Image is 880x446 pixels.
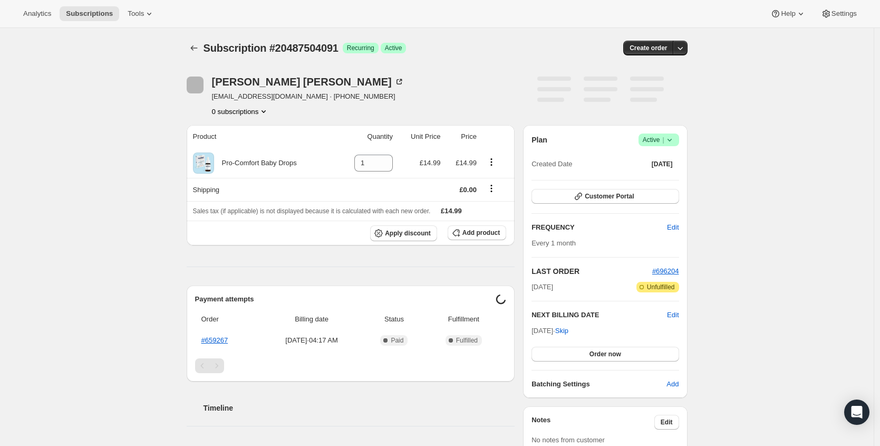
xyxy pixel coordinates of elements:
span: Recurring [347,44,374,52]
h2: FREQUENCY [531,222,667,233]
h2: Payment attempts [195,294,496,305]
div: Pro-Comfort Baby Drops [214,158,297,168]
span: [DATE] · [531,327,568,335]
span: Fulfillment [428,314,500,325]
span: [DATE] [652,160,673,168]
span: £14.99 [456,159,477,167]
span: | [662,136,664,144]
span: Skip [555,326,568,336]
button: Help [764,6,812,21]
button: Analytics [17,6,57,21]
a: #659267 [201,336,228,344]
h2: Plan [531,135,547,145]
th: Shipping [187,178,337,201]
span: Every 1 month [531,239,576,247]
button: Subscriptions [187,41,201,55]
span: Jade Collinson [187,77,204,93]
h2: NEXT BILLING DATE [531,310,667,320]
button: [DATE] [645,157,679,172]
div: [PERSON_NAME] [PERSON_NAME] [212,77,404,87]
th: Order [195,308,259,331]
span: Paid [391,336,403,345]
button: #696204 [652,266,679,277]
span: Status [367,314,421,325]
h2: LAST ORDER [531,266,652,277]
h2: Timeline [204,403,515,413]
span: [EMAIL_ADDRESS][DOMAIN_NAME] · [PHONE_NUMBER] [212,91,404,102]
span: Sales tax (if applicable) is not displayed because it is calculated with each new order. [193,207,431,215]
span: Created Date [531,159,572,169]
button: Create order [623,41,673,55]
th: Quantity [336,125,395,148]
span: [DATE] · 04:17 AM [263,335,361,346]
span: [DATE] [531,282,553,292]
button: Edit [661,219,685,236]
nav: Pagination [195,358,507,373]
button: Order now [531,347,679,362]
span: Apply discount [385,229,431,238]
h3: Notes [531,415,654,430]
button: Edit [667,310,679,320]
div: Open Intercom Messenger [844,400,869,425]
button: Product actions [483,156,500,168]
span: Help [781,10,795,18]
button: Apply discount [370,225,437,241]
button: Add product [448,225,506,240]
span: Edit [661,418,673,426]
span: No notes from customer [531,436,605,444]
span: Fulfilled [456,336,478,345]
button: Add [660,376,685,393]
span: £14.99 [420,159,441,167]
button: Product actions [212,106,269,117]
span: Customer Portal [585,192,634,201]
button: Skip [549,322,575,339]
span: Subscriptions [66,10,113,18]
a: #696204 [652,267,679,275]
button: Shipping actions [483,183,500,194]
button: Settings [815,6,863,21]
span: £14.99 [441,207,462,215]
span: Settings [831,10,857,18]
button: Customer Portal [531,189,679,204]
button: Edit [654,415,679,430]
button: Subscriptions [60,6,119,21]
span: Subscription #20487504091 [204,42,339,54]
th: Unit Price [396,125,443,148]
span: Add [666,379,679,390]
span: £0.00 [459,186,477,194]
span: Billing date [263,314,361,325]
span: Analytics [23,10,51,18]
span: Unfulfilled [647,283,675,291]
span: Edit [667,222,679,233]
span: Tools [128,10,144,18]
span: Create order [630,44,667,52]
span: Active [643,135,675,145]
h6: Batching Settings [531,379,666,390]
th: Price [443,125,480,148]
button: Tools [121,6,161,21]
th: Product [187,125,337,148]
img: product img [193,153,214,174]
span: Add product [462,229,500,237]
span: Order now [589,350,621,358]
span: Active [385,44,402,52]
